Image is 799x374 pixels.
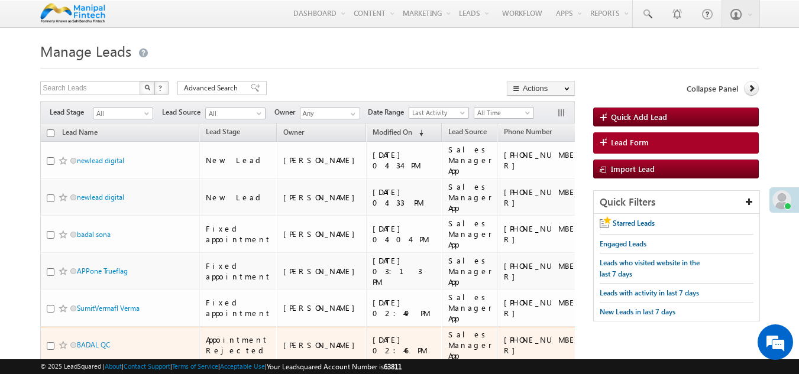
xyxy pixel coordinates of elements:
[206,334,271,356] div: Appointment Rejected
[448,127,487,136] span: Lead Source
[611,164,655,174] span: Import Lead
[283,128,304,136] span: Owner
[200,125,246,141] a: Lead Stage
[105,362,122,370] a: About
[206,108,262,119] span: All
[594,191,760,214] div: Quick Filters
[409,107,469,119] a: Last Activity
[373,255,436,287] div: [DATE] 03:13 PM
[77,156,124,165] a: newlead digital
[77,304,140,313] a: SumitVermafl Verma
[205,108,266,119] a: All
[40,3,106,24] img: Custom Logo
[283,192,361,203] div: [PERSON_NAME]
[154,81,169,95] button: ?
[409,108,465,118] span: Last Activity
[344,108,359,120] a: Show All Items
[40,361,402,372] span: © 2025 LeadSquared | | | | |
[448,181,492,213] div: Sales Manager App
[206,155,271,165] div: New Lead
[206,192,271,203] div: New Lead
[40,41,131,60] span: Manage Leads
[274,107,300,118] span: Owner
[206,297,271,318] div: Fixed appointment
[373,297,436,318] div: [DATE] 02:49 PM
[368,107,409,118] span: Date Range
[474,107,534,119] a: All Time
[158,83,164,93] span: ?
[172,362,218,370] a: Terms of Service
[93,108,150,119] span: All
[283,229,361,239] div: [PERSON_NAME]
[504,149,581,171] div: [PHONE_NUMBER]
[504,297,581,318] div: [PHONE_NUMBER]
[448,329,492,361] div: Sales Manager App
[162,107,205,118] span: Lead Source
[206,127,240,136] span: Lead Stage
[77,193,124,201] a: newlead digital
[504,187,581,208] div: [PHONE_NUMBER]
[283,155,361,165] div: [PERSON_NAME]
[77,230,111,239] a: badal sona
[384,362,402,371] span: 63811
[504,223,581,245] div: [PHONE_NUMBER]
[367,125,429,141] a: Modified On (sorted descending)
[373,128,412,136] span: Modified On
[611,112,667,122] span: Quick Add Lead
[448,255,492,287] div: Sales Manager App
[613,219,655,227] span: Starred Leads
[600,288,699,297] span: Leads with activity in last 7 days
[414,128,423,138] span: (sorted descending)
[77,340,110,349] a: BADAL QC
[267,362,402,371] span: Your Leadsquared Account Number is
[77,266,128,275] a: APPone Trueflag
[448,218,492,250] div: Sales Manager App
[283,340,361,350] div: [PERSON_NAME]
[474,108,530,118] span: All Time
[593,132,759,154] a: Lead Form
[448,292,492,324] div: Sales Manager App
[373,223,436,245] div: [DATE] 04:04 PM
[600,307,675,316] span: New Leads in last 7 days
[283,266,361,277] div: [PERSON_NAME]
[206,223,271,245] div: Fixed appointment
[448,144,492,176] div: Sales Manager App
[504,334,581,356] div: [PHONE_NUMBER]
[442,125,493,141] a: Lead Source
[144,84,150,90] img: Search
[93,108,153,119] a: All
[687,83,738,94] span: Collapse Panel
[206,261,271,282] div: Fixed appointment
[373,149,436,171] div: [DATE] 04:34 PM
[283,303,361,313] div: [PERSON_NAME]
[507,81,575,96] button: Actions
[600,239,646,248] span: Engaged Leads
[300,108,360,119] input: Type to Search
[50,107,93,118] span: Lead Stage
[124,362,170,370] a: Contact Support
[184,83,241,93] span: Advanced Search
[504,127,552,136] span: Phone Number
[498,125,558,141] a: Phone Number
[504,261,581,282] div: [PHONE_NUMBER]
[56,126,103,141] a: Lead Name
[611,137,649,148] span: Lead Form
[600,258,700,278] span: Leads who visited website in the last 7 days
[373,187,436,208] div: [DATE] 04:33 PM
[373,334,436,356] div: [DATE] 02:46 PM
[220,362,265,370] a: Acceptable Use
[47,129,54,137] input: Check all records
